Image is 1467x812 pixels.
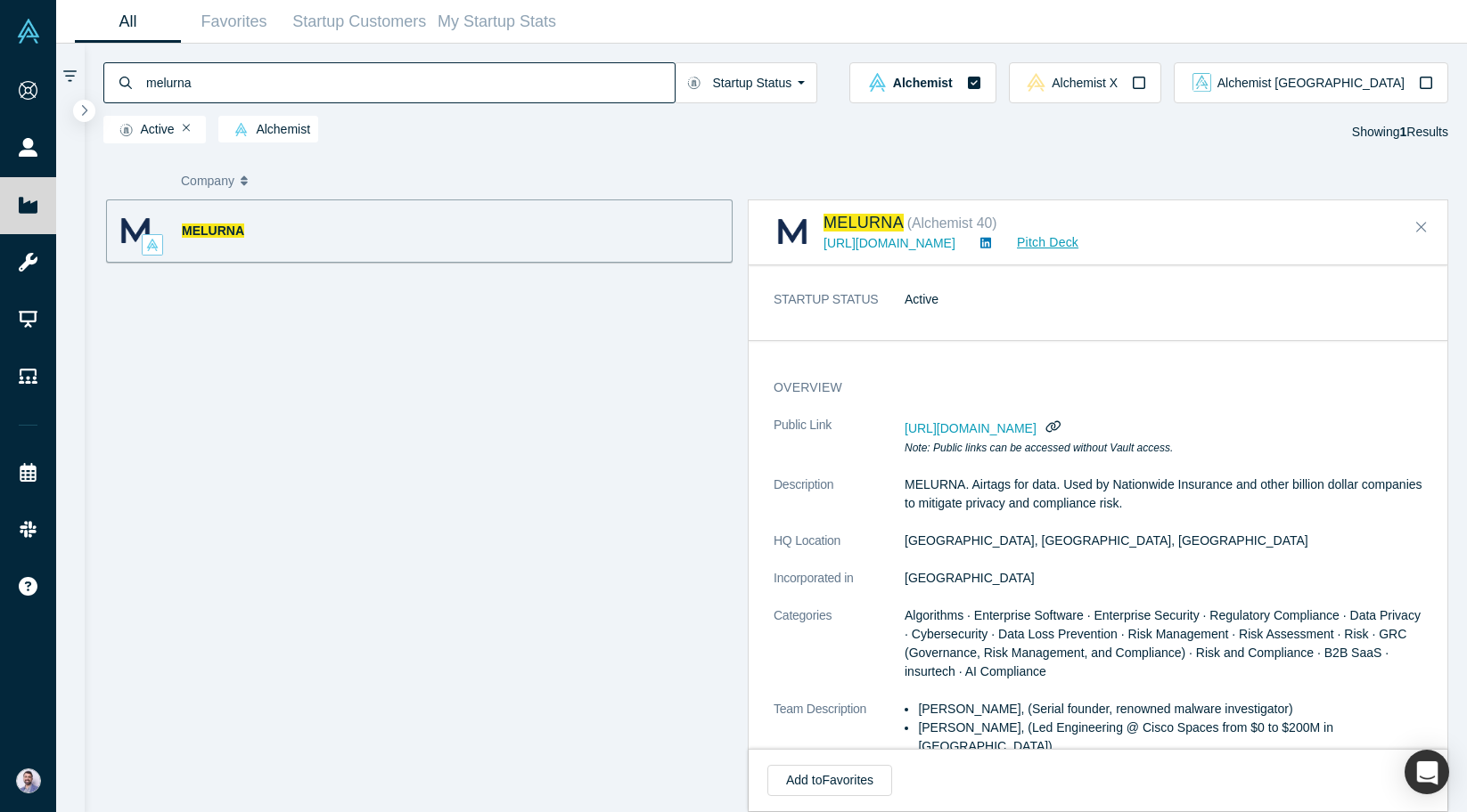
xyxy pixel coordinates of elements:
[774,290,905,328] dt: STARTUP STATUS
[181,162,312,199] button: Company
[1027,73,1045,92] img: alchemistx Vault Logo
[774,532,905,569] dt: HQ Location
[905,421,1037,435] span: [URL][DOMAIN_NAME]
[774,378,1397,397] h3: overview
[1174,62,1448,103] button: alchemist_aj Vault LogoAlchemist [GEOGRAPHIC_DATA]
[774,606,905,700] dt: Categories
[226,123,310,137] span: Alchemist
[997,232,1079,253] a: Pitch Deck
[181,162,234,199] span: Company
[119,123,133,137] img: Startup status
[774,475,905,532] dt: Description
[767,765,892,796] button: Add toFavorites
[1408,214,1435,242] button: Close
[893,77,953,89] span: Alchemist
[918,719,1422,756] li: [PERSON_NAME], (Led Engineering @ Cisco Spaces from $0 to $200M in [GEOGRAPHIC_DATA])
[687,76,701,90] img: Startup status
[1192,73,1211,92] img: alchemist_aj Vault Logo
[905,475,1422,513] p: MELURNA. Airtags for data. Used by Nationwide Insurance and other billion dollar companies to mit...
[75,1,181,43] a: All
[146,239,159,251] img: alchemist Vault Logo
[905,532,1422,550] dd: [GEOGRAPHIC_DATA], [GEOGRAPHIC_DATA], [GEOGRAPHIC_DATA]
[849,62,996,103] button: alchemist Vault LogoAlchemist
[432,1,562,43] a: My Startup Stats
[918,700,1422,719] li: [PERSON_NAME], (Serial founder, renowned malware investigator)
[1400,125,1407,139] strong: 1
[287,1,432,43] a: Startup Customers
[16,19,41,44] img: Alchemist Vault Logo
[1352,125,1448,139] span: Showing Results
[183,122,191,134] button: Remove Filter
[144,61,675,103] input: Search by company name, class, customer, one-liner or category
[868,73,887,92] img: alchemist Vault Logo
[1217,77,1405,89] span: Alchemist [GEOGRAPHIC_DATA]
[774,569,905,606] dt: Incorporated in
[675,62,818,103] button: Startup Status
[1009,62,1161,103] button: alchemistx Vault LogoAlchemist X
[774,213,811,250] img: MELURNA's Logo
[1052,77,1118,89] span: Alchemist X
[907,215,997,231] small: ( Alchemist 40 )
[774,700,905,775] dt: Team Description
[111,123,175,137] span: Active
[905,608,1421,678] span: Algorithms · Enterprise Software · Enterprise Security · Regulatory Compliance · Data Privacy · C...
[181,1,287,43] a: Favorites
[234,123,248,136] img: alchemist Vault Logo
[824,236,955,250] a: [URL][DOMAIN_NAME]
[774,416,832,434] span: Public Link
[905,290,1422,309] dd: Active
[16,768,41,793] img: Sam Jadali's Account
[117,212,154,249] img: MELURNA's Logo
[182,223,244,238] a: MELURNA
[824,214,904,231] a: MELURNA
[905,569,1422,588] dd: [GEOGRAPHIC_DATA]
[905,442,1173,454] em: Note: Public links can be accessed without Vault access.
